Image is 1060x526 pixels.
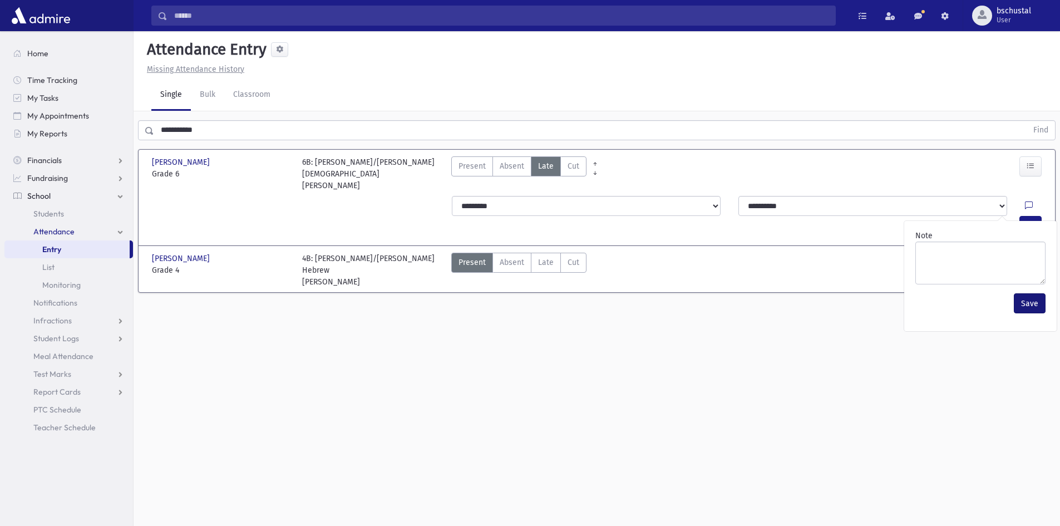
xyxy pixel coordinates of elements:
a: Fundraising [4,169,133,187]
span: Cut [568,160,579,172]
span: Grade 4 [152,264,291,276]
a: Students [4,205,133,223]
a: My Appointments [4,107,133,125]
a: Test Marks [4,365,133,383]
span: Time Tracking [27,75,77,85]
span: Infractions [33,316,72,326]
a: Financials [4,151,133,169]
span: My Appointments [27,111,89,121]
span: Meal Attendance [33,351,93,361]
button: Save [1014,293,1046,313]
div: AttTypes [451,253,586,288]
a: Bulk [191,80,224,111]
img: AdmirePro [9,4,73,27]
span: Report Cards [33,387,81,397]
span: Teacher Schedule [33,422,96,432]
span: Home [27,48,48,58]
span: Student Logs [33,333,79,343]
span: Late [538,160,554,172]
a: PTC Schedule [4,401,133,419]
button: Find [1027,121,1055,140]
a: Meal Attendance [4,347,133,365]
a: My Tasks [4,89,133,107]
span: [PERSON_NAME] [152,156,212,168]
span: Financials [27,155,62,165]
a: School [4,187,133,205]
span: [PERSON_NAME] [152,253,212,264]
span: Absent [500,160,524,172]
span: Cut [568,257,579,268]
a: Infractions [4,312,133,330]
span: bschustal [997,7,1031,16]
span: Present [458,160,486,172]
a: Single [151,80,191,111]
span: Attendance [33,227,75,237]
span: Present [458,257,486,268]
a: Notifications [4,294,133,312]
span: Absent [500,257,524,268]
a: Entry [4,240,130,258]
a: Time Tracking [4,71,133,89]
input: Search [167,6,835,26]
span: List [42,262,55,272]
span: My Reports [27,129,67,139]
a: Monitoring [4,276,133,294]
span: School [27,191,51,201]
a: Home [4,45,133,62]
a: My Reports [4,125,133,142]
a: Teacher Schedule [4,419,133,436]
a: Missing Attendance History [142,65,244,74]
span: Late [538,257,554,268]
span: PTC Schedule [33,405,81,415]
a: Classroom [224,80,279,111]
span: Grade 6 [152,168,291,180]
a: Student Logs [4,330,133,347]
div: 4B: [PERSON_NAME]/[PERSON_NAME] Hebrew [PERSON_NAME] [302,253,441,288]
label: Note [915,230,933,242]
span: Monitoring [42,280,81,290]
span: Fundraising [27,173,68,183]
a: Attendance [4,223,133,240]
span: My Tasks [27,93,58,103]
span: Notifications [33,298,77,308]
span: Students [33,209,64,219]
span: Entry [42,244,61,254]
u: Missing Attendance History [147,65,244,74]
span: User [997,16,1031,24]
span: Test Marks [33,369,71,379]
a: List [4,258,133,276]
div: 6B: [PERSON_NAME]/[PERSON_NAME] [DEMOGRAPHIC_DATA] [PERSON_NAME] [302,156,441,191]
div: AttTypes [451,156,586,191]
a: Report Cards [4,383,133,401]
h5: Attendance Entry [142,40,267,59]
